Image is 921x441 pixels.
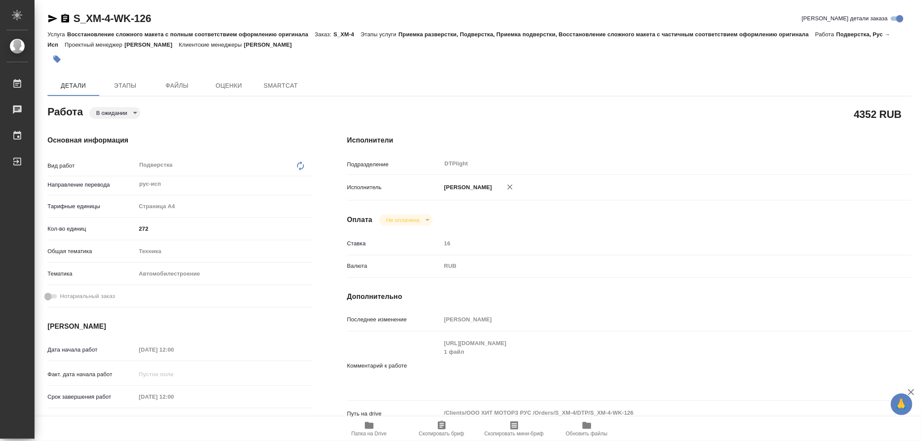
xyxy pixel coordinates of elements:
[351,431,387,437] span: Папка на Drive
[179,41,244,48] p: Клиентские менеджеры
[136,368,212,381] input: Пустое поле
[47,13,58,24] button: Скопировать ссылку для ЯМессенджера
[47,103,83,119] h2: Работа
[73,13,151,24] a: S_XM-4-WK-126
[89,107,140,119] div: В ожидании
[60,13,70,24] button: Скопировать ссылку
[894,395,909,413] span: 🙏
[47,346,136,354] p: Дата начала работ
[347,362,441,370] p: Комментарий к работе
[441,336,864,394] textarea: [URL][DOMAIN_NAME] 1 файл
[484,431,544,437] span: Скопировать мини-бриф
[260,80,301,91] span: SmartCat
[47,31,67,38] p: Услуга
[67,31,315,38] p: Восстановление сложного макета с полным соответствием оформлению оригинала
[441,237,864,250] input: Пустое поле
[399,31,815,38] p: Приемка разверстки, Подверстка, Приемка подверстки, Восстановление сложного макета с частичным со...
[333,31,361,38] p: S_XM-4
[47,247,136,256] p: Общая тематика
[244,41,298,48] p: [PERSON_NAME]
[208,80,250,91] span: Оценки
[441,259,864,273] div: RUB
[136,199,313,214] div: Страница А4
[347,239,441,248] p: Ставка
[94,109,130,117] button: В ожидании
[441,313,864,326] input: Пустое поле
[361,31,399,38] p: Этапы услуги
[802,14,888,23] span: [PERSON_NAME] детали заказа
[347,315,441,324] p: Последнее изменение
[124,41,179,48] p: [PERSON_NAME]
[383,216,422,224] button: Не оплачена
[333,417,405,441] button: Папка на Drive
[47,225,136,233] p: Кол-во единиц
[891,393,912,415] button: 🙏
[347,135,912,146] h4: Исполнители
[315,31,333,38] p: Заказ:
[347,183,441,192] p: Исполнитель
[47,135,313,146] h4: Основная информация
[47,162,136,170] p: Вид работ
[136,343,212,356] input: Пустое поле
[347,215,373,225] h4: Оплата
[136,267,313,281] div: Автомобилестроение
[136,244,313,259] div: Техника
[815,31,836,38] p: Работа
[65,41,124,48] p: Проектный менеджер
[47,321,313,332] h4: [PERSON_NAME]
[551,417,623,441] button: Обновить файлы
[379,214,432,226] div: В ожидании
[47,181,136,189] p: Направление перевода
[500,178,519,197] button: Удалить исполнителя
[347,262,441,270] p: Валюта
[47,393,136,401] p: Срок завершения работ
[136,222,313,235] input: ✎ Введи что-нибудь
[441,406,864,420] textarea: /Clients/ООО ХИТ МОТОРЗ РУС /Orders/S_XM-4/DTP/S_XM-4-WK-126
[419,431,464,437] span: Скопировать бриф
[347,160,441,169] p: Подразделение
[47,370,136,379] p: Факт. дата начала работ
[156,80,198,91] span: Файлы
[347,292,912,302] h4: Дополнительно
[405,417,478,441] button: Скопировать бриф
[854,107,902,121] h2: 4352 RUB
[347,409,441,418] p: Путь на drive
[478,417,551,441] button: Скопировать мини-бриф
[47,50,66,69] button: Добавить тэг
[47,270,136,278] p: Тематика
[104,80,146,91] span: Этапы
[53,80,94,91] span: Детали
[566,431,608,437] span: Обновить файлы
[441,183,492,192] p: [PERSON_NAME]
[136,390,212,403] input: Пустое поле
[47,202,136,211] p: Тарифные единицы
[60,292,115,301] span: Нотариальный заказ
